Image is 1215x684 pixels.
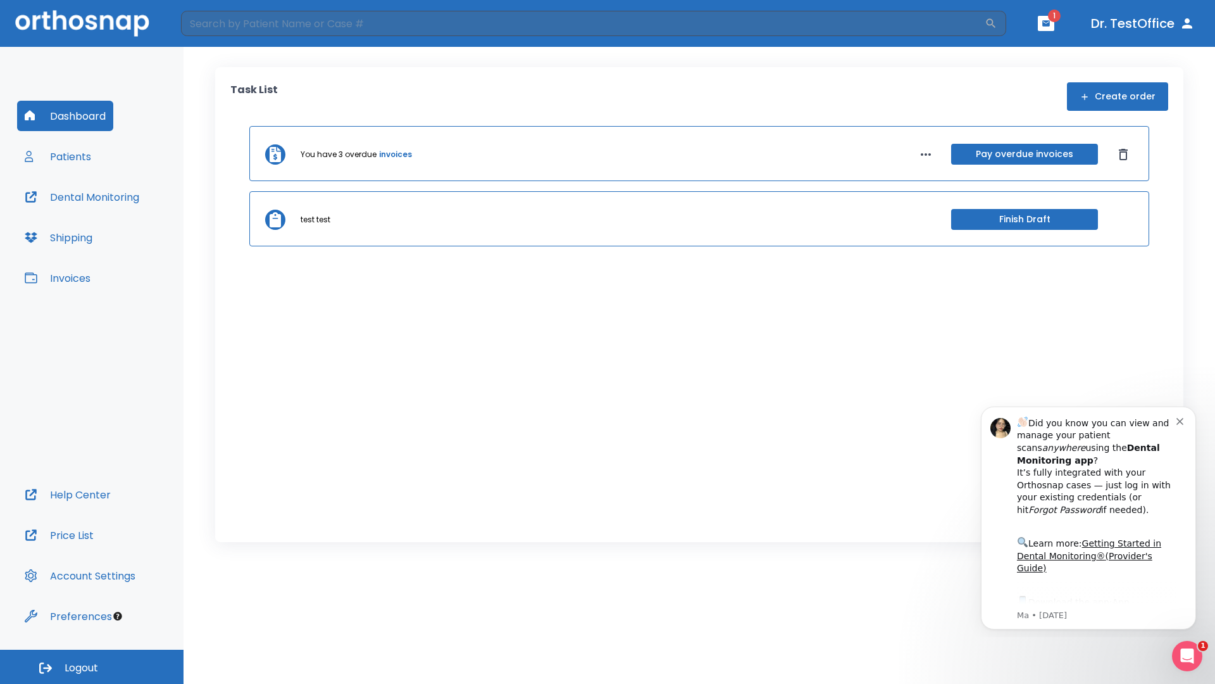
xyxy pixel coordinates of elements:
[15,10,149,36] img: Orthosnap
[379,149,412,160] a: invoices
[1067,82,1168,111] button: Create order
[1113,144,1133,165] button: Dismiss
[951,144,1098,165] button: Pay overdue invoices
[1172,641,1202,671] iframe: Intercom live chat
[55,202,168,225] a: App Store
[17,479,118,510] button: Help Center
[215,20,225,30] button: Dismiss notification
[112,611,123,622] div: Tooltip anchor
[181,11,985,36] input: Search by Patient Name or Case #
[17,222,100,253] button: Shipping
[301,149,377,160] p: You have 3 overdue
[951,209,1098,230] button: Finish Draft
[17,182,147,212] button: Dental Monitoring
[17,560,143,591] button: Account Settings
[17,141,99,172] button: Patients
[17,263,98,293] button: Invoices
[301,214,330,225] p: test test
[17,601,120,631] button: Preferences
[1048,9,1061,22] span: 1
[55,215,215,226] p: Message from Ma, sent 5w ago
[1198,641,1208,651] span: 1
[65,661,98,675] span: Logout
[230,82,278,111] p: Task List
[17,101,113,131] button: Dashboard
[962,395,1215,637] iframe: Intercom notifications message
[55,199,215,263] div: Download the app: | ​ Let us know if you need help getting started!
[17,520,101,550] button: Price List
[1086,12,1200,35] button: Dr. TestOffice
